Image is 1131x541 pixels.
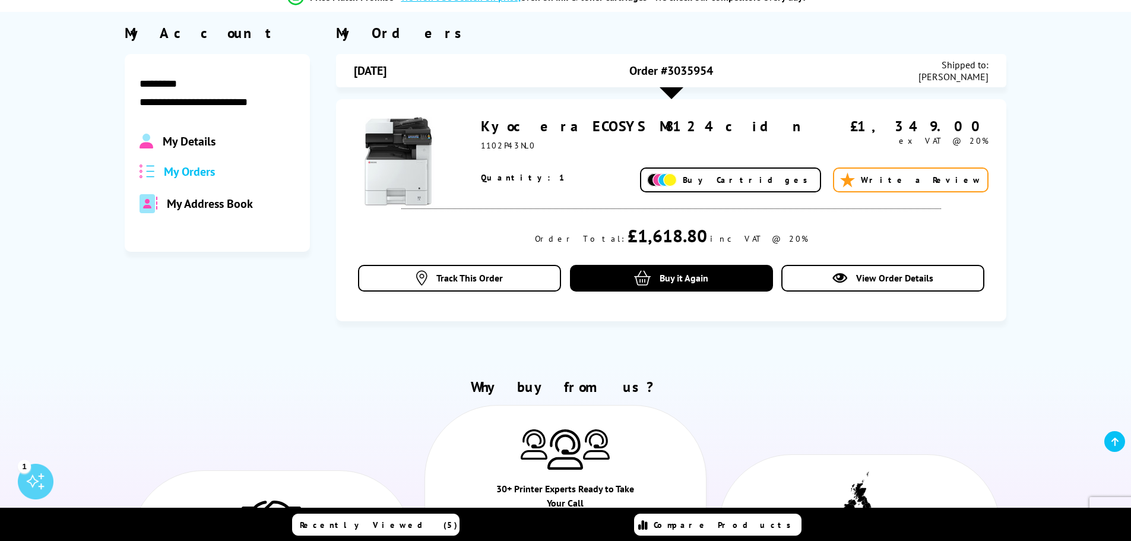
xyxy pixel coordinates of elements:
span: Buy Cartridges [683,175,814,185]
span: View Order Details [856,272,933,284]
div: My Orders [336,24,1006,42]
div: £1,349.00 [837,117,989,135]
span: [PERSON_NAME] [918,71,989,83]
span: Write a Review [861,175,981,185]
img: Kyocera ECOSYS M8124cidn [354,117,443,206]
img: address-book-duotone-solid.svg [140,194,157,213]
span: Compare Products [654,520,797,530]
img: Printer Experts [547,429,583,470]
span: Order #3035954 [629,63,713,78]
img: Add Cartridges [647,173,677,187]
a: Compare Products [634,514,801,536]
img: Printer Experts [583,429,610,460]
div: ex VAT @ 20% [837,135,989,146]
img: Profile.svg [140,134,153,149]
span: Buy it Again [660,272,708,284]
img: all-order.svg [140,164,155,178]
div: Order Total: [535,233,625,244]
span: [DATE] [354,63,386,78]
img: UK tax payer [843,472,876,526]
div: inc VAT @ 20% [710,233,808,244]
div: 30+ Printer Experts Ready to Take Your Call [495,482,636,516]
span: My Address Book [167,196,253,211]
a: Recently Viewed (5) [292,514,460,536]
img: Printer Experts [521,429,547,460]
a: Kyocera ECOSYS M8124cidn [481,117,815,135]
a: Track This Order [358,265,561,292]
span: Shipped to: [918,59,989,71]
div: 1 [18,460,31,473]
span: Quantity: 1 [481,172,566,183]
span: Track This Order [436,272,503,284]
span: My Orders [164,164,215,179]
a: View Order Details [781,265,984,292]
h2: Why buy from us? [125,378,1007,396]
a: Buy Cartridges [640,167,821,192]
a: Write a Review [833,167,989,192]
a: Buy it Again [570,265,773,292]
span: My Details [163,134,216,149]
div: 1102P43NL0 [481,140,837,151]
div: £1,618.80 [628,224,707,247]
span: Recently Viewed (5) [300,520,458,530]
div: My Account [125,24,310,42]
